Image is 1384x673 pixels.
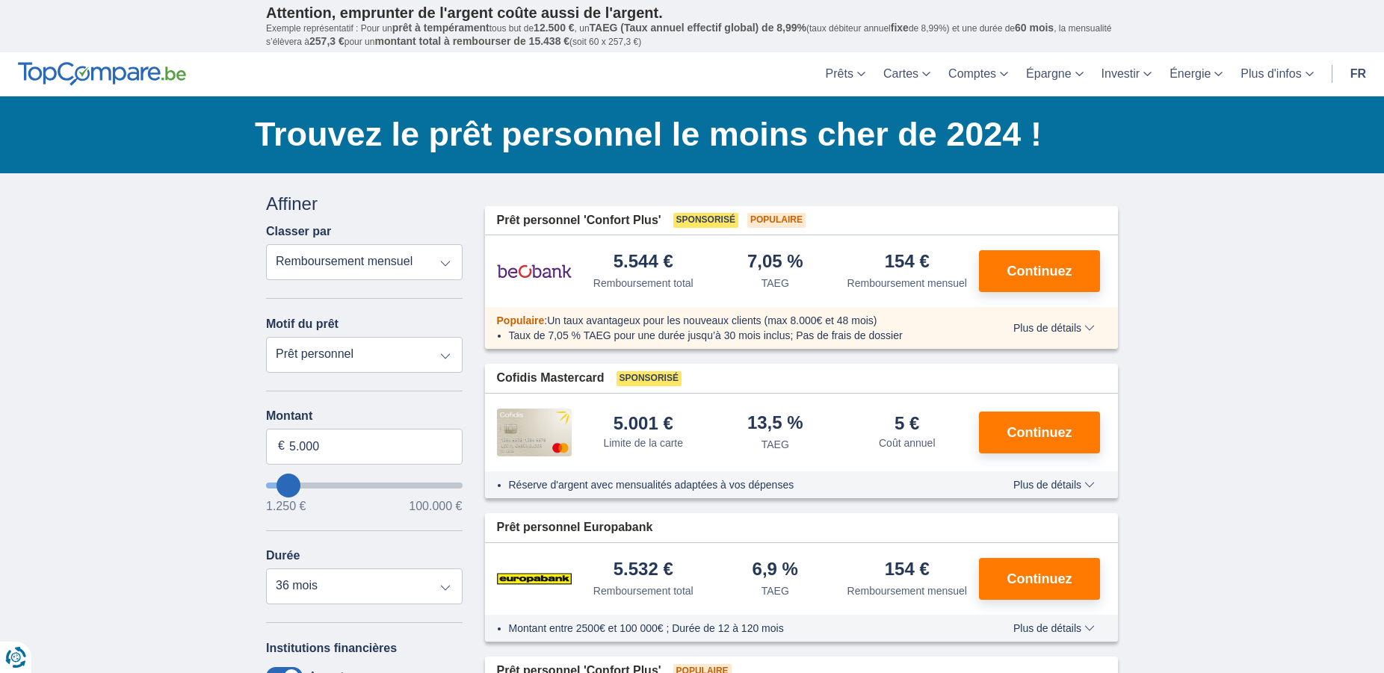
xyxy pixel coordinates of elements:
span: Prêt personnel Europabank [497,519,653,536]
label: Montant [266,409,463,423]
img: TopCompare [18,62,186,86]
div: Remboursement mensuel [847,276,967,291]
button: Plus de détails [1002,479,1106,491]
div: Remboursement mensuel [847,583,967,598]
p: Exemple représentatif : Pour un tous but de , un (taux débiteur annuel de 8,99%) et une durée de ... [266,22,1118,49]
div: 6,9 % [753,560,798,580]
span: 100.000 € [409,500,462,512]
span: Populaire [497,314,545,326]
div: 13,5 % [747,414,803,434]
span: Sponsorisé [673,213,738,228]
a: Investir [1093,52,1161,96]
button: Continuez [979,412,1100,453]
div: 154 € [885,252,930,273]
span: Continuez [1007,572,1072,586]
div: Remboursement total [593,583,693,598]
div: Limite de la carte [603,435,683,450]
button: Plus de détails [1002,322,1106,334]
span: Continuez [1007,264,1072,278]
p: Attention, emprunter de l'argent coûte aussi de l'argent. [266,4,1118,22]
a: Prêts [817,52,874,96]
input: wantToBorrow [266,483,463,489]
div: TAEG [761,276,789,291]
a: Énergie [1161,52,1232,96]
label: Durée [266,549,300,562]
span: Sponsorisé [617,371,682,386]
span: Plus de détails [1013,623,1095,633]
div: 5.544 € [614,252,673,273]
li: Montant entre 2500€ et 100 000€ ; Durée de 12 à 120 mois [509,621,970,636]
span: fixe [891,22,909,34]
span: TAEG (Taux annuel effectif global) de 8,99% [590,22,806,34]
a: Cartes [874,52,939,96]
span: € [278,438,285,455]
span: Un taux avantageux pour les nouveaux clients (max 8.000€ et 48 mois) [547,314,877,326]
label: Motif du prêt [266,317,339,331]
label: Institutions financières [266,642,397,655]
div: : [485,313,982,328]
span: Plus de détails [1013,480,1095,490]
img: pret personnel Europabank [497,560,572,598]
span: Prêt personnel 'Confort Plus' [497,212,661,229]
span: 1.250 € [266,500,306,512]
span: Plus de détails [1013,323,1095,333]
div: 7,05 % [747,252,803,273]
span: Populaire [747,213,806,228]
button: Continuez [979,558,1100,600]
a: Comptes [939,52,1017,96]
h1: Trouvez le prêt personnel le moins cher de 2024 ! [255,111,1118,158]
div: 154 € [885,560,930,580]
span: montant total à rembourser de 15.438 € [374,35,569,47]
span: 60 mois [1015,22,1054,34]
span: 257,3 € [309,35,345,47]
div: 5 € [895,415,919,432]
a: fr [1341,52,1375,96]
li: Taux de 7,05 % TAEG pour une durée jusqu’à 30 mois inclus; Pas de frais de dossier [509,328,970,343]
span: Continuez [1007,426,1072,439]
div: 5.001 € [614,415,673,432]
button: Plus de détails [1002,622,1106,634]
span: 12.500 € [534,22,575,34]
li: Réserve d'argent avec mensualités adaptées à vos dépenses [509,477,970,492]
div: TAEG [761,437,789,452]
div: TAEG [761,583,789,598]
label: Classer par [266,225,331,238]
div: Affiner [266,191,463,217]
img: pret personnel Cofidis CC [497,409,572,456]
div: Coût annuel [879,435,936,450]
span: prêt à tempérament [392,22,489,34]
a: Épargne [1017,52,1093,96]
img: pret personnel Beobank [497,252,572,290]
div: Remboursement total [593,276,693,291]
span: Cofidis Mastercard [497,370,605,387]
a: Plus d'infos [1232,52,1322,96]
div: 5.532 € [614,560,673,580]
button: Continuez [979,250,1100,292]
